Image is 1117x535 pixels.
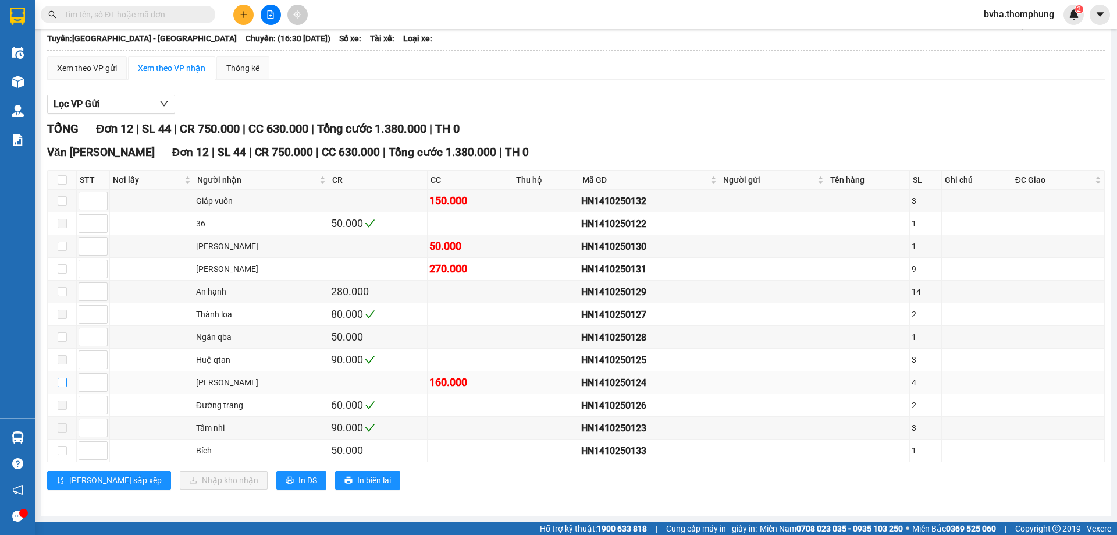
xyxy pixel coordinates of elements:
span: | [1005,522,1006,535]
span: message [12,511,23,522]
div: HN1410250126 [581,398,718,413]
td: HN1410250127 [579,303,721,326]
div: 50.000 [331,329,425,345]
div: 90.000 [331,420,425,436]
div: Huệ qtan [196,353,327,366]
span: TỔNG [47,122,79,136]
span: sort-ascending [56,476,65,486]
span: Văn [PERSON_NAME] [47,146,155,159]
div: 4 [912,376,940,389]
span: Người gửi [723,173,814,186]
div: 150.000 [429,193,511,209]
span: caret-down [1095,9,1105,20]
button: aim [287,5,308,25]
th: STT [77,171,110,190]
div: [PERSON_NAME] [196,263,327,275]
span: notification [12,484,23,495]
span: CC 630.000 [248,122,308,136]
span: SL 44 [218,146,246,159]
span: In DS [298,474,317,487]
div: Xem theo VP nhận [138,62,205,75]
div: HN1410250130 [581,239,718,254]
span: Cung cấp máy in - giấy in: [666,522,757,535]
span: file-add [266,10,275,19]
span: Đơn 12 [172,146,209,159]
td: HN1410250133 [579,440,721,462]
div: 1 [912,331,940,343]
span: Tổng cước 1.380.000 [317,122,426,136]
div: 160.000 [429,374,511,391]
div: Thống kê [226,62,259,75]
img: warehouse-icon [12,76,24,88]
strong: 1900 633 818 [597,524,647,533]
button: downloadNhập kho nhận [180,471,268,490]
span: In biên lai [357,474,391,487]
button: plus [233,5,254,25]
div: 3 [912,421,940,434]
td: HN1410250128 [579,326,721,349]
input: Tìm tên, số ĐT hoặc mã đơn [64,8,201,21]
button: caret-down [1090,5,1110,25]
div: 14 [912,285,940,298]
span: Miền Bắc [912,522,996,535]
b: Tuyến: [GEOGRAPHIC_DATA] - [GEOGRAPHIC_DATA] [47,34,237,43]
div: 90.000 [331,352,425,368]
img: warehouse-icon [12,105,24,117]
span: | [383,146,386,159]
div: 1 [912,217,940,230]
sup: 2 [1075,5,1083,13]
div: Bích [196,444,327,457]
td: HN1410250132 [579,190,721,212]
div: Thành loa [196,308,327,321]
span: | [656,522,657,535]
span: plus [240,10,248,19]
div: 3 [912,353,940,366]
div: HN1410250129 [581,285,718,299]
td: HN1410250122 [579,212,721,235]
span: check [365,218,375,229]
button: Lọc VP Gửi [47,95,175,114]
span: | [499,146,502,159]
span: check [365,423,375,433]
div: 3 [912,194,940,207]
span: | [136,122,139,136]
span: printer [286,476,294,486]
span: CR 750.000 [180,122,240,136]
span: Mã GD [582,173,709,186]
div: An hạnh [196,285,327,298]
div: 1 [912,240,940,253]
span: Đơn 12 [96,122,133,136]
button: sort-ascending[PERSON_NAME] sắp xếp [47,471,171,490]
span: Chuyến: (16:30 [DATE]) [246,32,330,45]
div: 9 [912,263,940,275]
img: logo-vxr [10,8,25,25]
td: HN1410250124 [579,371,721,394]
img: warehouse-icon [12,47,24,59]
div: Đường trang [196,399,327,412]
div: HN1410250123 [581,421,718,435]
div: HN1410250128 [581,330,718,345]
span: Tổng cước 1.380.000 [389,146,496,159]
span: check [365,309,375,320]
div: 50.000 [331,442,425,459]
span: 2 [1077,5,1081,13]
th: Ghi chú [942,171,1012,190]
span: search [48,10,56,19]
div: 2 [912,399,940,412]
span: Số xe: [339,32,361,45]
span: | [243,122,246,136]
div: Tâm nhi [196,421,327,434]
td: HN1410250126 [579,394,721,417]
span: ĐC Giao [1015,173,1093,186]
div: Giáp vuôn [196,194,327,207]
img: solution-icon [12,134,24,146]
th: CC [428,171,513,190]
div: 36 [196,217,327,230]
span: CR 750.000 [255,146,313,159]
td: HN1410250130 [579,235,721,258]
img: icon-new-feature [1069,9,1079,20]
div: 2 [912,308,940,321]
div: 1 [912,444,940,457]
span: question-circle [12,458,23,469]
img: warehouse-icon [12,431,24,444]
